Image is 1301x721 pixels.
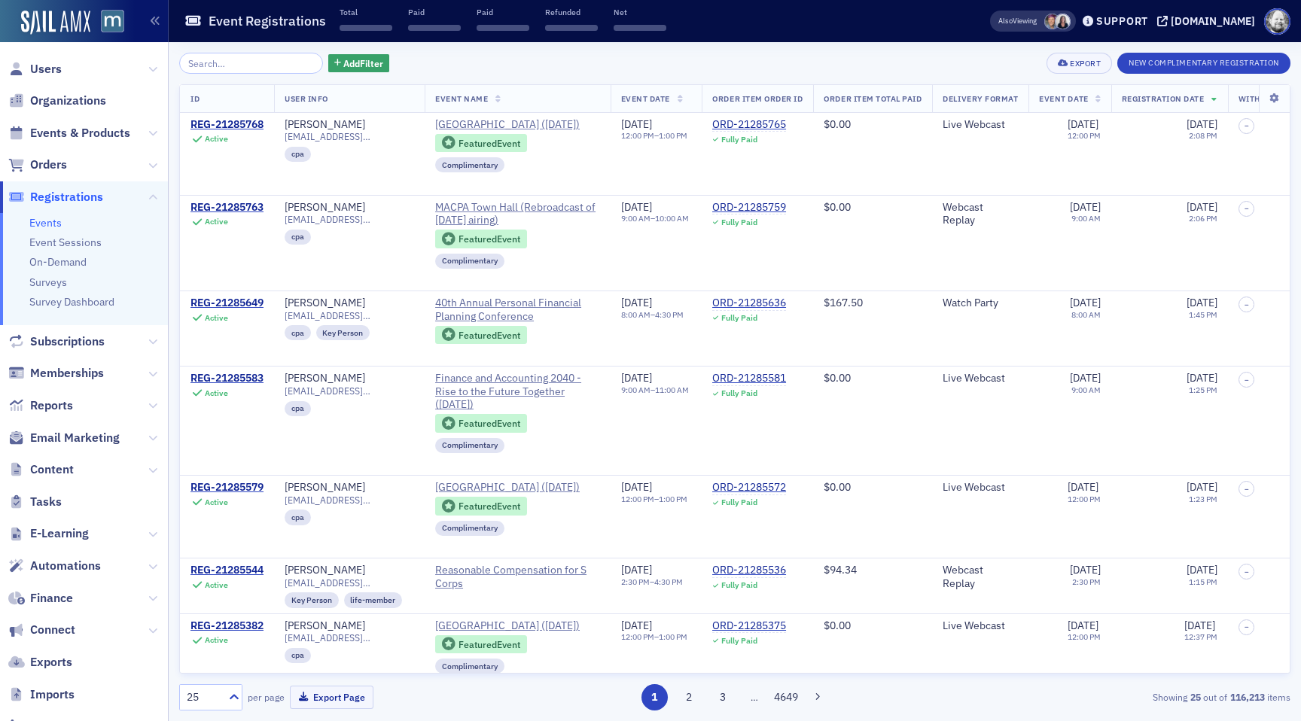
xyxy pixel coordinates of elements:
span: [DATE] [1187,371,1217,385]
img: SailAMX [101,10,124,33]
button: 3 [710,684,736,710]
span: Profile [1264,8,1290,35]
a: ORD-21285536 [712,564,786,577]
a: [GEOGRAPHIC_DATA] ([DATE]) [435,619,600,633]
time: 12:37 PM [1184,631,1217,642]
span: ‌ [614,25,666,31]
span: Events & Products [30,125,130,141]
span: Organizations [30,93,106,109]
div: Live Webcast [943,372,1018,385]
a: Tasks [8,494,62,510]
div: cpa [285,510,311,525]
div: Featured Event [459,235,520,243]
div: Featured Event [435,414,527,433]
strong: 25 [1187,690,1203,704]
div: cpa [285,648,311,663]
span: [DATE] [621,480,652,494]
div: Complimentary [435,659,504,674]
div: Fully Paid [721,580,757,590]
span: – [1245,622,1249,631]
p: Refunded [545,7,598,17]
span: $167.50 [824,296,863,309]
div: Watch Party [943,297,1018,310]
a: [PERSON_NAME] [285,118,365,132]
span: [DATE] [1187,200,1217,214]
img: SailAMX [21,11,90,35]
time: 4:30 PM [654,576,683,587]
time: 9:00 AM [1071,385,1101,395]
p: Net [614,7,666,17]
div: Active [205,313,228,323]
span: Users [30,61,62,78]
div: Live Webcast [943,481,1018,494]
span: [DATE] [1070,371,1101,385]
div: Featured Event [459,502,520,510]
a: View Homepage [90,10,124,35]
time: 8:00 AM [1071,309,1101,320]
span: ID [190,93,200,104]
span: [EMAIL_ADDRESS][DOMAIN_NAME] [285,214,414,225]
span: Reports [30,397,73,414]
p: Paid [408,7,461,17]
span: Order Item Order ID [712,93,803,104]
a: Content [8,461,74,478]
a: Survey Dashboard [29,295,114,309]
a: On-Demand [29,255,87,269]
span: $0.00 [824,200,851,214]
span: [DATE] [621,117,652,131]
div: Active [205,388,228,398]
a: Reports [8,397,73,414]
div: Complimentary [435,157,504,172]
a: REG-21285768 [190,118,264,132]
div: cpa [285,325,311,340]
span: [DATE] [1187,296,1217,309]
div: Complimentary [435,254,504,269]
span: ‌ [477,25,529,31]
span: ‌ [545,25,598,31]
div: Featured Event [435,497,527,516]
button: 4649 [773,684,800,710]
a: [PERSON_NAME] [285,372,365,385]
span: MACPA Town Hall (Rebroadcast of August 2025 airing) [435,201,600,227]
time: 4:30 PM [655,309,684,320]
div: Active [205,134,228,144]
div: ORD-21285375 [712,619,786,633]
a: REG-21285544 [190,564,264,577]
div: – [621,214,689,224]
span: Automations [30,558,101,574]
span: Registrations [30,189,103,205]
span: [EMAIL_ADDRESS][DOMAIN_NAME] [285,131,414,142]
span: Tasks [30,494,62,510]
span: [EMAIL_ADDRESS][DOMAIN_NAME] [285,577,414,589]
span: MACPA Town Hall (September 2025) [435,118,580,132]
div: Complimentary [435,438,504,453]
div: Featured Event [459,139,520,148]
time: 8:00 AM [621,309,650,320]
a: ORD-21285581 [712,372,786,385]
time: 1:23 PM [1189,494,1217,504]
span: $94.34 [824,563,857,576]
span: [DATE] [1187,117,1217,131]
div: – [621,310,684,320]
button: AddFilter [328,54,390,73]
div: life-member [344,592,403,607]
div: ORD-21285759 [712,201,786,214]
div: Active [205,580,228,590]
span: Finance and Accounting 2040 - Rise to the Future Together (October 2025) [435,372,600,412]
div: Fully Paid [721,388,757,398]
a: ORD-21285572 [712,481,786,494]
span: Finance [30,590,73,607]
span: Exports [30,654,72,671]
time: 1:15 PM [1189,576,1217,587]
div: Fully Paid [721,497,757,507]
time: 10:00 AM [655,213,689,224]
div: Key Person [316,325,370,340]
span: $0.00 [824,480,851,494]
div: Live Webcast [943,619,1018,633]
time: 2:06 PM [1189,213,1217,224]
a: REG-21285382 [190,619,264,633]
span: Meghan Will [1044,14,1060,29]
